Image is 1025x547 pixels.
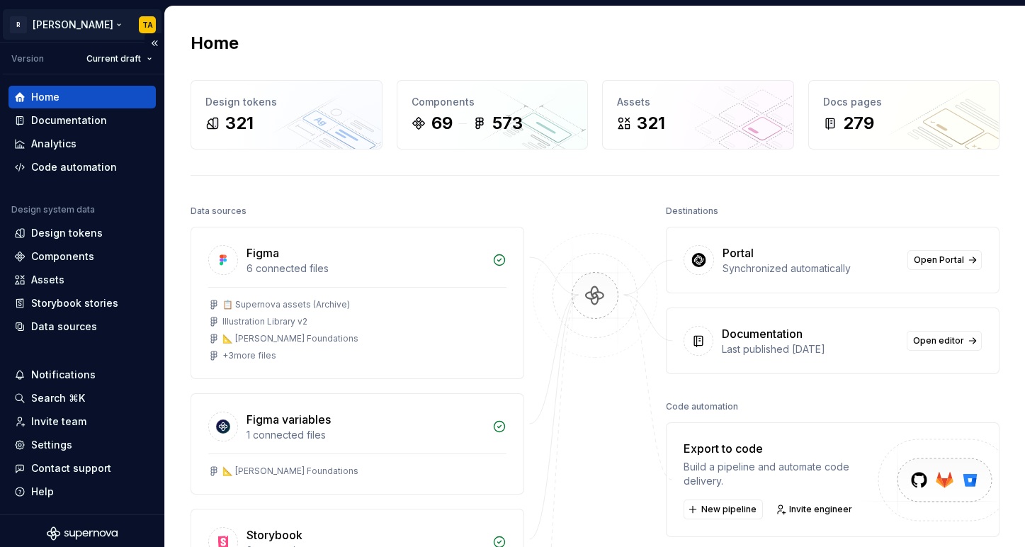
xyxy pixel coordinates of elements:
[191,227,524,379] a: Figma6 connected files📋 Supernova assets (Archive)Illustration Library v2📐 [PERSON_NAME] Foundati...
[907,331,982,351] a: Open editor
[31,320,97,334] div: Data sources
[247,244,279,261] div: Figma
[31,226,103,240] div: Design tokens
[31,391,85,405] div: Search ⌘K
[808,80,1000,150] a: Docs pages279
[637,112,665,135] div: 321
[222,350,276,361] div: + 3 more files
[9,86,156,108] a: Home
[31,249,94,264] div: Components
[31,90,60,104] div: Home
[205,95,368,109] div: Design tokens
[789,504,852,515] span: Invite engineer
[191,201,247,221] div: Data sources
[47,526,118,541] svg: Supernova Logo
[80,49,159,69] button: Current draft
[31,461,111,475] div: Contact support
[191,80,383,150] a: Design tokens321
[684,440,880,457] div: Export to code
[492,112,523,135] div: 573
[3,9,162,40] button: R[PERSON_NAME]TA
[10,16,27,33] div: R
[412,95,574,109] div: Components
[666,397,738,417] div: Code automation
[9,292,156,315] a: Storybook stories
[191,32,239,55] h2: Home
[247,261,484,276] div: 6 connected files
[602,80,794,150] a: Assets321
[9,156,156,179] a: Code automation
[247,526,302,543] div: Storybook
[9,434,156,456] a: Settings
[9,109,156,132] a: Documentation
[31,160,117,174] div: Code automation
[723,261,899,276] div: Synchronized automatically
[142,19,153,30] div: TA
[617,95,779,109] div: Assets
[33,18,113,32] div: [PERSON_NAME]
[31,438,72,452] div: Settings
[31,296,118,310] div: Storybook stories
[666,201,718,221] div: Destinations
[914,254,964,266] span: Open Portal
[247,411,331,428] div: Figma variables
[9,315,156,338] a: Data sources
[9,363,156,386] button: Notifications
[9,457,156,480] button: Contact support
[31,273,64,287] div: Assets
[247,428,484,442] div: 1 connected files
[9,410,156,433] a: Invite team
[907,250,982,270] a: Open Portal
[9,480,156,503] button: Help
[222,466,358,477] div: 📐 [PERSON_NAME] Foundations
[145,33,164,53] button: Collapse sidebar
[823,95,985,109] div: Docs pages
[222,333,358,344] div: 📐 [PERSON_NAME] Foundations
[431,112,453,135] div: 69
[31,137,77,151] div: Analytics
[722,325,803,342] div: Documentation
[31,485,54,499] div: Help
[9,222,156,244] a: Design tokens
[31,113,107,128] div: Documentation
[11,53,44,64] div: Version
[722,342,898,356] div: Last published [DATE]
[191,393,524,495] a: Figma variables1 connected files📐 [PERSON_NAME] Foundations
[771,500,859,519] a: Invite engineer
[222,316,307,327] div: Illustration Library v2
[684,460,880,488] div: Build a pipeline and automate code delivery.
[9,387,156,410] button: Search ⌘K
[225,112,254,135] div: 321
[723,244,754,261] div: Portal
[9,132,156,155] a: Analytics
[9,269,156,291] a: Assets
[397,80,589,150] a: Components69573
[31,415,86,429] div: Invite team
[843,112,874,135] div: 279
[9,245,156,268] a: Components
[684,500,763,519] button: New pipeline
[913,335,964,346] span: Open editor
[31,368,96,382] div: Notifications
[86,53,141,64] span: Current draft
[222,299,350,310] div: 📋 Supernova assets (Archive)
[701,504,757,515] span: New pipeline
[11,204,95,215] div: Design system data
